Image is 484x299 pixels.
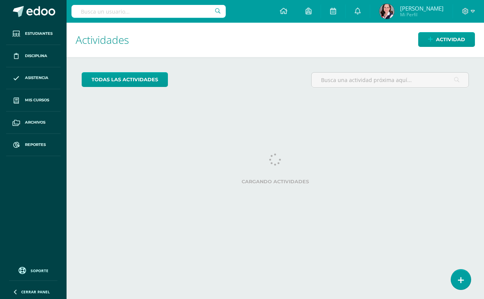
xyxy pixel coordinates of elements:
span: Estudiantes [25,31,53,37]
a: Mis cursos [6,89,60,112]
a: Estudiantes [6,23,60,45]
h1: Actividades [76,23,475,57]
span: Actividad [436,33,465,46]
a: Disciplina [6,45,60,67]
span: Asistencia [25,75,48,81]
span: Cerrar panel [21,289,50,294]
a: Actividad [418,32,475,47]
span: Reportes [25,142,46,148]
a: todas las Actividades [82,72,168,87]
a: Soporte [9,265,57,275]
a: Archivos [6,112,60,134]
label: Cargando actividades [82,179,469,184]
span: Mis cursos [25,97,49,103]
a: Reportes [6,134,60,156]
span: Soporte [31,268,48,273]
input: Busca una actividad próxima aquí... [312,73,468,87]
span: Mi Perfil [400,11,444,18]
input: Busca un usuario... [71,5,226,18]
span: [PERSON_NAME] [400,5,444,12]
span: Disciplina [25,53,47,59]
img: 03ff0526453eeaa6c283339c1e1f4035.png [379,4,394,19]
span: Archivos [25,119,45,125]
a: Asistencia [6,67,60,90]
